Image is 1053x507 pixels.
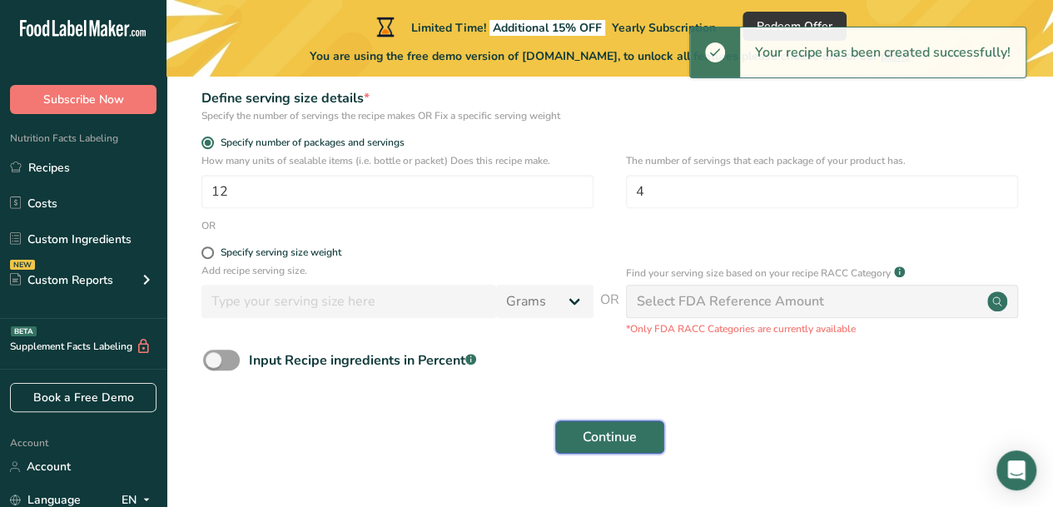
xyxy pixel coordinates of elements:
span: Continue [583,427,637,447]
span: Subscribe Now [43,91,124,108]
span: Additional 15% OFF [489,20,605,36]
div: Specify serving size weight [221,246,341,259]
button: Subscribe Now [10,85,156,114]
p: Find your serving size based on your recipe RACC Category [626,266,891,281]
p: *Only FDA RACC Categories are currently available [626,321,1018,336]
div: OR [201,218,216,233]
div: Input Recipe ingredients in Percent [249,350,476,370]
p: Add recipe serving size. [201,263,594,278]
span: Yearly Subscription [612,20,716,36]
div: Specify the number of servings the recipe makes OR Fix a specific serving weight [201,108,594,123]
p: How many units of sealable items (i.e. bottle or packet) Does this recipe make. [201,153,594,168]
span: Redeem Offer [757,17,832,35]
div: NEW [10,260,35,270]
div: Limited Time! [373,17,716,37]
span: Specify number of packages and servings [214,137,405,149]
div: BETA [11,326,37,336]
button: Redeem Offer [743,12,847,41]
input: Type your serving size here [201,285,496,318]
div: Select FDA Reference Amount [637,291,824,311]
div: Your recipe has been created successfully! [740,27,1026,77]
span: You are using the free demo version of [DOMAIN_NAME], to unlock all features please choose one of... [310,47,910,65]
p: The number of servings that each package of your product has. [626,153,1018,168]
button: Continue [555,420,664,454]
a: Book a Free Demo [10,383,156,412]
div: Open Intercom Messenger [996,450,1036,490]
div: Custom Reports [10,271,113,289]
div: Define serving size details [201,88,594,108]
span: OR [600,290,619,336]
